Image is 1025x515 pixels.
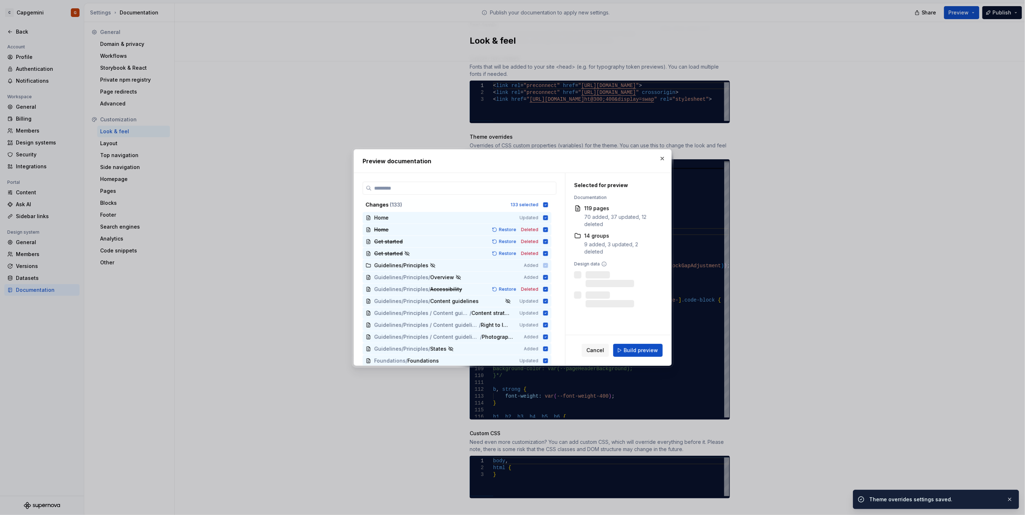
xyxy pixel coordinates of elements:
span: Foundations [407,357,439,364]
span: Accessibility [430,286,462,293]
span: Build preview [624,347,658,354]
span: Added [524,274,538,280]
button: Restore [490,238,520,245]
span: Right to left [481,321,509,329]
button: Build preview [613,344,663,357]
span: States [430,345,447,352]
span: Guidelines/Principles [374,286,428,293]
button: Restore [490,226,520,233]
div: Theme overrides settings saved. [869,496,1001,503]
span: / [479,321,481,329]
span: Guidelines/Principles [374,345,428,352]
span: Content strategy [471,310,509,317]
span: Added [524,346,538,352]
span: Get started [374,250,403,257]
span: Restore [499,286,516,292]
span: Updated [520,358,538,364]
span: Get started [374,238,403,245]
span: Photography [482,333,514,341]
span: Guidelines/Principles [374,298,428,305]
div: 70 added, 37 updated, 12 deleted [584,213,654,228]
button: Restore [490,286,520,293]
span: / [428,286,430,293]
span: Deleted [521,251,538,256]
span: Restore [499,251,516,256]
span: Guidelines/Principles / Content guidelines [374,310,470,317]
span: / [406,357,407,364]
div: 133 selected [511,202,538,208]
div: 9 added, 3 updated, 2 deleted [584,241,654,255]
span: Guidelines/Principles / Content guidelines [374,333,480,341]
span: Deleted [521,227,538,233]
span: / [428,345,430,352]
span: Restore [499,239,516,244]
div: Documentation [574,195,654,200]
span: Home [374,214,389,221]
span: / [428,298,430,305]
span: Guidelines/Principles / Content guidelines [374,321,479,329]
span: Foundations [374,357,406,364]
button: Cancel [582,344,609,357]
span: ( 133 ) [390,202,402,208]
h2: Preview documentation [363,157,663,165]
button: Restore [490,250,520,257]
span: Restore [499,227,516,233]
div: 14 groups [584,232,654,239]
span: Deleted [521,286,538,292]
span: Added [524,334,538,340]
span: Deleted [521,239,538,244]
span: Cancel [586,347,604,354]
div: Changes [366,201,506,208]
span: Updated [520,322,538,328]
span: Home [374,226,389,233]
span: / [480,333,482,341]
div: Design data [574,261,654,267]
span: Updated [520,215,538,221]
span: / [428,274,430,281]
div: 119 pages [584,205,654,212]
span: Guidelines/Principles [374,274,428,281]
span: Content guidelines [430,298,479,305]
div: Selected for preview [574,182,654,189]
span: / [470,310,471,317]
span: Overview [430,274,454,281]
span: Updated [520,310,538,316]
span: Updated [520,298,538,304]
